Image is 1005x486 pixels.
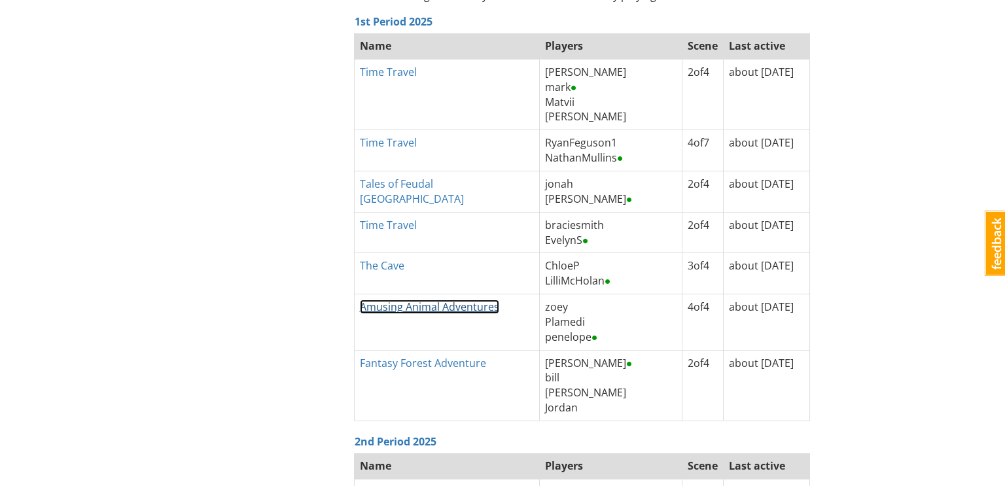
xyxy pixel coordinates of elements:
[545,300,568,314] span: zoey
[626,192,633,206] span: ●
[545,80,577,94] span: mark
[682,33,724,60] th: Scene
[360,356,486,370] a: Fantasy Forest Adventure
[355,14,432,29] a: 1st Period 2025
[682,253,724,294] td: 3 of 4
[682,453,724,479] th: Scene
[545,273,611,288] span: LilliMcHolan
[360,258,404,273] a: The Cave
[545,135,617,150] span: RyanFeguson1
[724,130,810,171] td: about [DATE]
[582,233,589,247] span: ●
[545,177,573,191] span: jonah
[355,434,436,449] a: 2nd Period 2025
[591,330,598,344] span: ●
[682,130,724,171] td: 4 of 7
[724,253,810,294] td: about [DATE]
[545,95,574,109] span: Matvii
[682,171,724,213] td: 2 of 4
[545,330,598,344] span: penelope
[545,109,626,124] span: [PERSON_NAME]
[724,33,810,60] th: Last active
[360,218,417,232] a: Time Travel
[539,33,682,60] th: Players
[545,385,626,400] span: [PERSON_NAME]
[571,80,577,94] span: ●
[360,135,417,150] a: Time Travel
[545,233,589,247] span: EvelynS
[545,315,585,329] span: Plamedi
[545,400,578,415] span: Jordan
[682,350,724,421] td: 2 of 4
[539,453,682,479] th: Players
[724,59,810,130] td: about [DATE]
[545,192,633,206] span: [PERSON_NAME]
[724,212,810,253] td: about [DATE]
[724,453,810,479] th: Last active
[545,258,580,273] span: ChloeP
[545,218,604,232] span: braciesmith
[545,370,559,385] span: bill
[626,356,633,370] span: ●
[724,350,810,421] td: about [DATE]
[545,150,624,165] span: NathanMullins
[682,294,724,351] td: 4 of 4
[605,273,611,288] span: ●
[682,59,724,130] td: 2 of 4
[724,294,810,351] td: about [DATE]
[360,177,464,206] a: Tales of Feudal [GEOGRAPHIC_DATA]
[682,212,724,253] td: 2 of 4
[545,356,633,370] span: [PERSON_NAME]
[545,65,626,79] span: [PERSON_NAME]
[360,65,417,79] a: Time Travel
[354,33,539,60] th: Name
[360,300,499,314] a: Amusing Animal Adventures
[724,171,810,213] td: about [DATE]
[354,453,539,479] th: Name
[617,150,624,165] span: ●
